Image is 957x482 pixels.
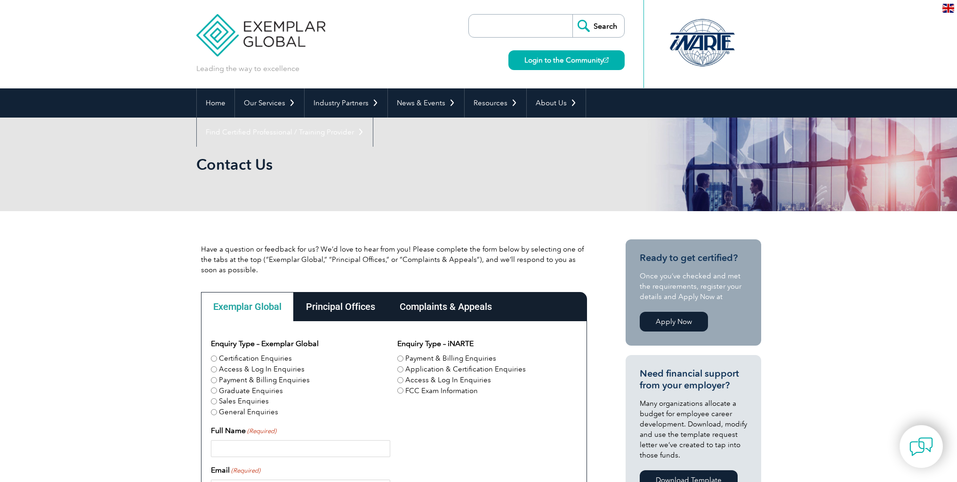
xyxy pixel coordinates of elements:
label: Email [211,465,260,476]
label: Access & Log In Enquiries [219,364,305,375]
a: Apply Now [640,312,708,332]
a: News & Events [388,88,464,118]
p: Leading the way to excellence [196,63,299,74]
h3: Need financial support from your employer? [640,368,747,391]
img: open_square.png [603,57,609,63]
label: Payment & Billing Enquiries [405,353,496,364]
h3: Ready to get certified? [640,252,747,264]
a: Resources [465,88,526,118]
label: FCC Exam Information [405,386,478,396]
legend: Enquiry Type – iNARTE [397,338,474,349]
div: Complaints & Appeals [387,292,504,321]
a: Find Certified Professional / Training Provider [197,118,373,147]
p: Have a question or feedback for us? We’d love to hear from you! Please complete the form below by... [201,244,587,275]
label: Graduate Enquiries [219,386,283,396]
a: About Us [527,88,586,118]
div: Principal Offices [294,292,387,321]
a: Our Services [235,88,304,118]
a: Home [197,88,234,118]
p: Once you’ve checked and met the requirements, register your details and Apply Now at [640,271,747,302]
img: en [942,4,954,13]
h1: Contact Us [196,155,558,174]
div: Exemplar Global [201,292,294,321]
legend: Enquiry Type – Exemplar Global [211,338,319,349]
a: Industry Partners [305,88,387,118]
label: Payment & Billing Enquiries [219,375,310,386]
label: Access & Log In Enquiries [405,375,491,386]
span: (Required) [230,466,260,475]
p: Many organizations allocate a budget for employee career development. Download, modify and use th... [640,398,747,460]
a: Login to the Community [508,50,625,70]
label: Certification Enquiries [219,353,292,364]
label: Sales Enquiries [219,396,269,407]
span: (Required) [246,427,276,436]
label: Full Name [211,425,276,436]
img: contact-chat.png [909,435,933,458]
label: Application & Certification Enquiries [405,364,526,375]
input: Search [572,15,624,37]
label: General Enquiries [219,407,278,418]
